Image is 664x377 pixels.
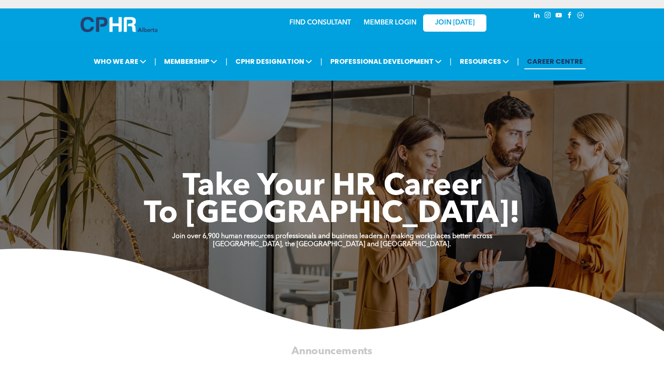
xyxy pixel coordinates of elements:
a: CAREER CENTRE [524,54,586,69]
span: Announcements [292,346,372,356]
a: instagram [543,11,552,22]
li: | [450,53,452,70]
span: Take Your HR Career [183,172,482,202]
span: MEMBERSHIP [162,54,220,69]
span: WHO WE ARE [91,54,149,69]
li: | [517,53,519,70]
span: JOIN [DATE] [435,19,475,27]
li: | [154,53,157,70]
span: RESOURCES [457,54,512,69]
a: youtube [554,11,563,22]
span: To [GEOGRAPHIC_DATA]! [144,199,520,230]
li: | [225,53,227,70]
img: A blue and white logo for cp alberta [81,17,157,32]
a: facebook [565,11,574,22]
a: linkedin [532,11,541,22]
a: Social network [576,11,585,22]
strong: [GEOGRAPHIC_DATA], the [GEOGRAPHIC_DATA] and [GEOGRAPHIC_DATA]. [213,241,451,248]
a: FIND CONSULTANT [289,19,351,26]
span: PROFESSIONAL DEVELOPMENT [328,54,444,69]
strong: Join over 6,900 human resources professionals and business leaders in making workplaces better ac... [172,233,492,240]
a: JOIN [DATE] [423,14,486,32]
li: | [320,53,322,70]
span: CPHR DESIGNATION [233,54,315,69]
a: MEMBER LOGIN [364,19,416,26]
